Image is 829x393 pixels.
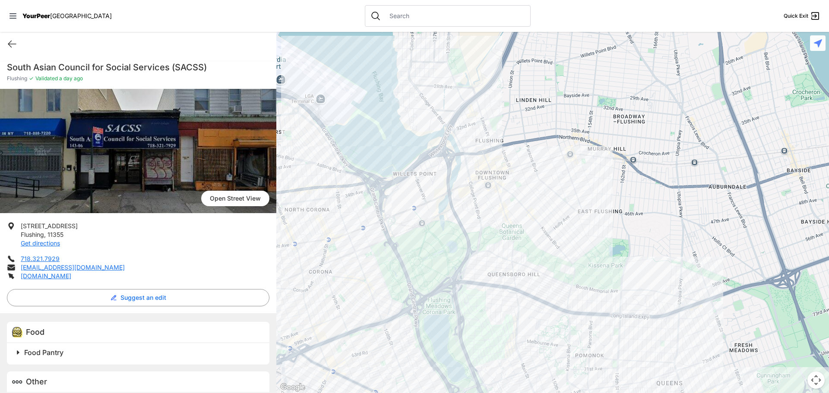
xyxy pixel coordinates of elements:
[278,382,307,393] img: Google
[26,327,44,336] span: Food
[21,239,60,247] a: Get directions
[50,12,112,19] span: [GEOGRAPHIC_DATA]
[21,231,44,238] span: Flushing
[35,75,58,82] span: Validated
[21,255,60,262] a: 718.321.7929
[201,191,269,206] a: Open Street View
[784,13,808,19] span: Quick Exit
[22,13,112,19] a: YourPeer[GEOGRAPHIC_DATA]
[24,348,63,357] span: Food Pantry
[21,272,71,280] a: [DOMAIN_NAME]
[784,11,820,21] a: Quick Exit
[807,371,825,389] button: Map camera controls
[7,75,27,82] span: Flushing
[278,382,307,393] a: Open this area in Google Maps (opens a new window)
[384,12,525,20] input: Search
[7,61,269,73] h1: South Asian Council for Social Services (SACSS)
[26,377,47,386] span: Other
[120,293,166,302] span: Suggest an edit
[58,75,83,82] span: a day ago
[7,289,269,306] button: Suggest an edit
[21,222,78,230] span: [STREET_ADDRESS]
[44,231,46,238] span: ,
[29,75,34,82] span: ✓
[47,231,63,238] span: 11355
[22,12,50,19] span: YourPeer
[21,264,125,271] a: [EMAIL_ADDRESS][DOMAIN_NAME]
